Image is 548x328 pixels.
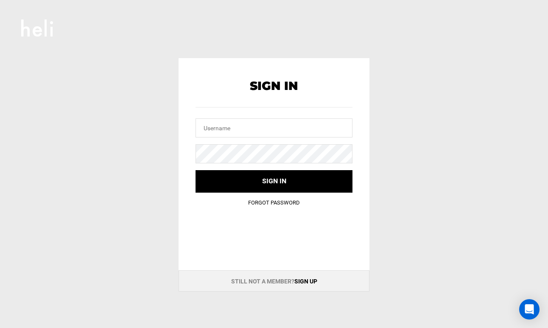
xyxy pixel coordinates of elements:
div: Still not a member? [179,270,369,292]
div: Open Intercom Messenger [519,299,540,320]
a: Sign up [294,278,317,285]
input: Username [196,118,352,137]
a: Forgot Password [248,199,300,206]
h2: Sign In [196,79,352,93]
button: Sign in [196,170,352,193]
